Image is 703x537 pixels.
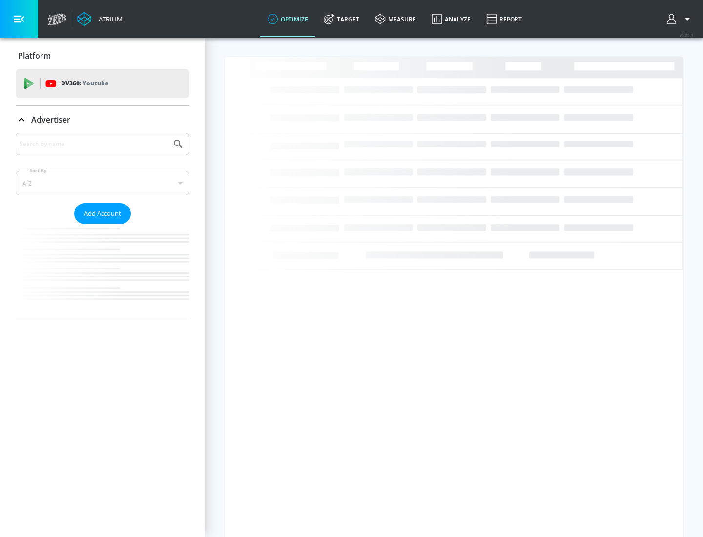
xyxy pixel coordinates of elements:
[16,224,189,319] nav: list of Advertiser
[20,138,167,150] input: Search by name
[260,1,316,37] a: optimize
[77,12,123,26] a: Atrium
[61,78,108,89] p: DV360:
[16,69,189,98] div: DV360: Youtube
[95,15,123,23] div: Atrium
[316,1,367,37] a: Target
[18,50,51,61] p: Platform
[16,171,189,195] div: A-Z
[16,42,189,69] div: Platform
[367,1,424,37] a: measure
[680,32,693,38] span: v 4.25.4
[74,203,131,224] button: Add Account
[31,114,70,125] p: Advertiser
[16,106,189,133] div: Advertiser
[478,1,530,37] a: Report
[83,78,108,88] p: Youtube
[424,1,478,37] a: Analyze
[28,167,49,174] label: Sort By
[16,133,189,319] div: Advertiser
[84,208,121,219] span: Add Account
